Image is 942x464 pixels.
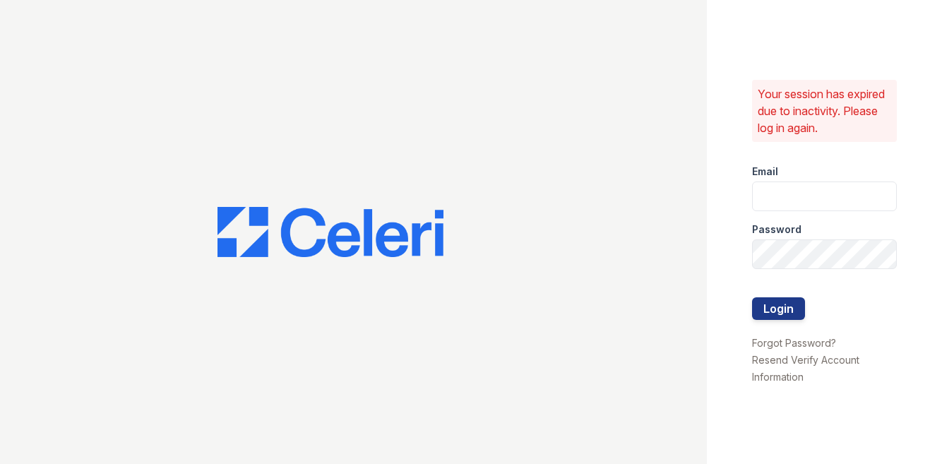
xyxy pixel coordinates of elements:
img: CE_Logo_Blue-a8612792a0a2168367f1c8372b55b34899dd931a85d93a1a3d3e32e68fde9ad4.png [217,207,443,258]
label: Email [752,165,778,179]
a: Forgot Password? [752,337,836,349]
p: Your session has expired due to inactivity. Please log in again. [758,85,892,136]
label: Password [752,222,801,237]
button: Login [752,297,805,320]
a: Resend Verify Account Information [752,354,859,383]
